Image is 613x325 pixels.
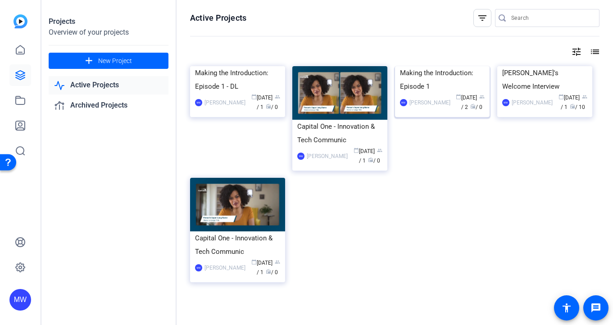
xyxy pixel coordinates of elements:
[251,95,272,101] span: [DATE]
[14,14,27,28] img: blue-gradient.svg
[570,104,585,110] span: / 10
[266,104,271,109] span: radio
[354,148,375,154] span: [DATE]
[266,269,278,275] span: / 0
[195,66,280,93] div: Making the Introduction: Episode 1 - DL
[307,152,348,161] div: [PERSON_NAME]
[266,269,271,274] span: radio
[83,55,95,67] mat-icon: add
[502,66,587,93] div: [PERSON_NAME]'s Welcome Interview
[297,120,382,147] div: Capital One - Innovation & Tech Communic
[570,104,575,109] span: radio
[49,76,168,95] a: Active Projects
[9,289,31,311] div: MW
[400,66,485,93] div: Making the Introduction: Episode 1
[275,259,280,265] span: group
[49,53,168,69] button: New Project
[49,16,168,27] div: Projects
[571,46,582,57] mat-icon: tune
[257,260,280,275] span: / 1
[470,104,476,109] span: radio
[195,231,280,258] div: Capital One - Innovation & Tech Communic
[49,27,168,38] div: Overview of your projects
[590,302,601,313] mat-icon: message
[204,98,245,107] div: [PERSON_NAME]
[511,13,592,23] input: Search
[512,98,553,107] div: [PERSON_NAME]
[251,260,272,266] span: [DATE]
[204,263,245,272] div: [PERSON_NAME]
[297,153,304,160] div: MW
[98,56,132,66] span: New Project
[479,94,485,99] span: group
[368,157,373,162] span: radio
[456,95,477,101] span: [DATE]
[195,99,202,106] div: MW
[266,104,278,110] span: / 0
[582,94,587,99] span: group
[190,13,246,23] h1: Active Projects
[502,99,509,106] div: MW
[456,94,461,99] span: calendar_today
[470,104,482,110] span: / 0
[589,46,599,57] mat-icon: list
[377,148,382,153] span: group
[354,148,359,153] span: calendar_today
[251,259,257,265] span: calendar_today
[195,264,202,271] div: MW
[368,158,380,164] span: / 0
[251,94,257,99] span: calendar_today
[561,302,572,313] mat-icon: accessibility
[49,96,168,115] a: Archived Projects
[359,148,382,164] span: / 1
[559,94,564,99] span: calendar_today
[477,13,488,23] mat-icon: filter_list
[400,99,407,106] div: MW
[275,94,280,99] span: group
[409,98,450,107] div: [PERSON_NAME]
[559,95,580,101] span: [DATE]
